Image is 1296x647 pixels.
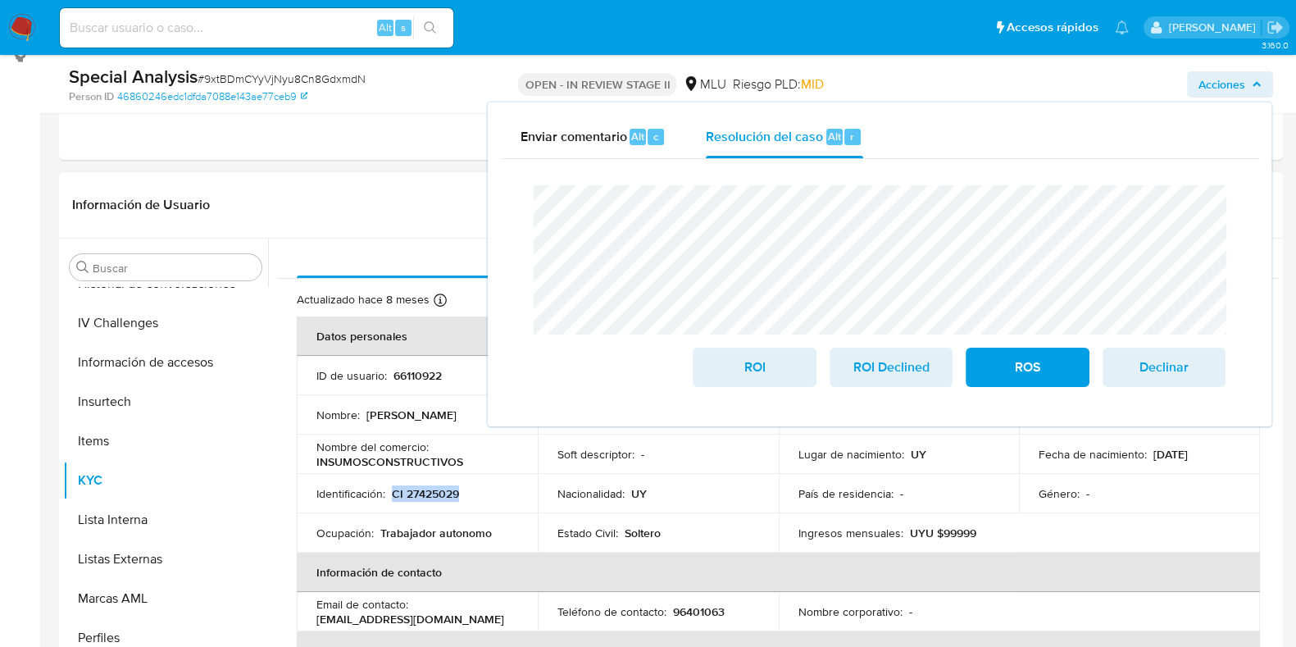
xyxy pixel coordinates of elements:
[1039,486,1080,501] p: Género :
[521,126,627,145] span: Enviar comentario
[1039,447,1147,462] p: Fecha de nacimiento :
[798,604,903,619] p: Nombre corporativo :
[393,368,442,383] p: 66110922
[911,447,926,462] p: UY
[631,129,644,144] span: Alt
[316,526,374,540] p: Ocupación :
[366,408,457,422] p: [PERSON_NAME]
[851,349,931,385] span: ROI Declined
[798,447,904,462] p: Lugar de nacimiento :
[693,348,816,387] button: ROI
[1261,39,1288,52] span: 3.160.0
[641,447,644,462] p: -
[1187,71,1273,98] button: Acciones
[732,75,823,93] span: Riesgo PLD:
[909,604,912,619] p: -
[63,500,268,540] button: Lista Interna
[966,348,1089,387] button: ROS
[714,349,794,385] span: ROI
[1198,71,1245,98] span: Acciones
[800,75,823,93] span: MID
[798,486,894,501] p: País de residencia :
[297,317,1260,356] th: Datos personales
[1103,348,1226,387] button: Declinar
[316,408,360,422] p: Nombre :
[63,461,268,500] button: KYC
[1115,21,1129,34] a: Notificaciones
[557,447,634,462] p: Soft descriptor :
[850,129,854,144] span: r
[380,526,492,540] p: Trabajador autonomo
[63,579,268,618] button: Marcas AML
[316,597,408,612] p: Email de contacto :
[557,526,618,540] p: Estado Civil :
[69,63,198,89] b: Special Analysis
[830,348,953,387] button: ROI Declined
[379,20,392,35] span: Alt
[297,292,430,308] p: Actualizado hace 8 meses
[63,303,268,343] button: IV Challenges
[1168,20,1261,35] p: agustin.duran@mercadolibre.com
[706,126,823,145] span: Resolución del caso
[117,89,307,104] a: 46860246edc1dfda7088e143ae77ceb9
[60,17,453,39] input: Buscar usuario o caso...
[625,526,661,540] p: Soltero
[316,486,385,501] p: Identificación :
[518,73,676,96] p: OPEN - IN REVIEW STAGE II
[72,197,210,213] h1: Información de Usuario
[316,454,463,469] p: INSUMOSCONSTRUCTIVOS
[557,604,666,619] p: Teléfono de contacto :
[93,261,255,276] input: Buscar
[631,486,647,501] p: UY
[900,486,903,501] p: -
[401,20,406,35] span: s
[316,440,429,454] p: Nombre del comercio :
[316,368,387,383] p: ID de usuario :
[1007,19,1098,36] span: Accesos rápidos
[69,89,114,104] b: Person ID
[828,129,841,144] span: Alt
[910,526,976,540] p: UYU $99999
[673,604,725,619] p: 96401063
[63,382,268,421] button: Insurtech
[316,612,504,626] p: [EMAIL_ADDRESS][DOMAIN_NAME]
[413,16,447,39] button: search-icon
[198,71,366,87] span: # 9xtBDmCYyVjNyu8Cn8GdxmdN
[798,526,903,540] p: Ingresos mensuales :
[1086,486,1089,501] p: -
[297,553,1260,592] th: Información de contacto
[63,343,268,382] button: Información de accesos
[1153,447,1188,462] p: [DATE]
[987,349,1067,385] span: ROS
[392,486,459,501] p: CI 27425029
[557,486,625,501] p: Nacionalidad :
[63,421,268,461] button: Items
[653,129,658,144] span: c
[76,261,89,274] button: Buscar
[683,75,725,93] div: MLU
[1266,19,1284,36] a: Salir
[1124,349,1204,385] span: Declinar
[63,540,268,579] button: Listas Externas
